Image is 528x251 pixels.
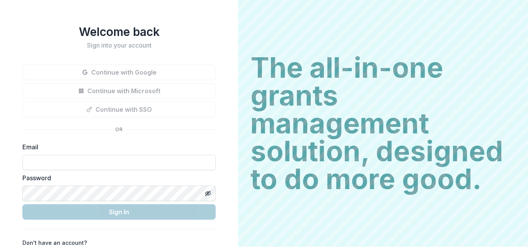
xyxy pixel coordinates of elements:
h2: Sign into your account [22,42,216,49]
button: Continue with SSO [22,102,216,117]
button: Sign In [22,204,216,220]
button: Continue with Microsoft [22,83,216,99]
label: Email [22,142,211,152]
button: Toggle password visibility [202,187,214,200]
h1: Welcome back [22,25,216,39]
label: Password [22,173,211,183]
p: Don't have an account? [22,239,87,247]
button: Continue with Google [22,65,216,80]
